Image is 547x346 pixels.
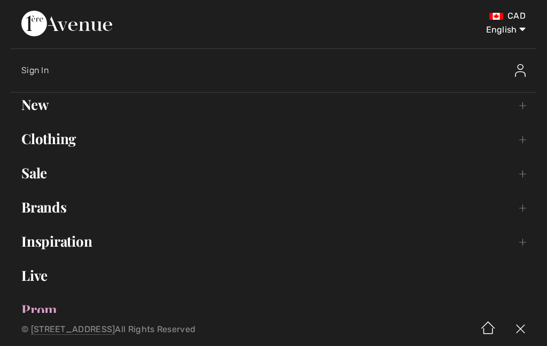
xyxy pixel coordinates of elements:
a: Brands [11,195,536,219]
span: Sign In [21,65,49,75]
a: Sign InSign In [21,53,536,88]
a: Sale [11,161,536,185]
img: Sign In [515,64,526,77]
a: New [11,93,536,116]
a: Prom [11,298,536,321]
a: Inspiration [11,230,536,253]
img: 1ère Avenue [21,11,112,36]
p: © All Rights Reserved [21,326,322,333]
a: Clothing [11,127,536,151]
img: X [504,313,536,346]
div: CAD [322,11,526,21]
img: Home [472,313,504,346]
a: Live [11,264,536,287]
